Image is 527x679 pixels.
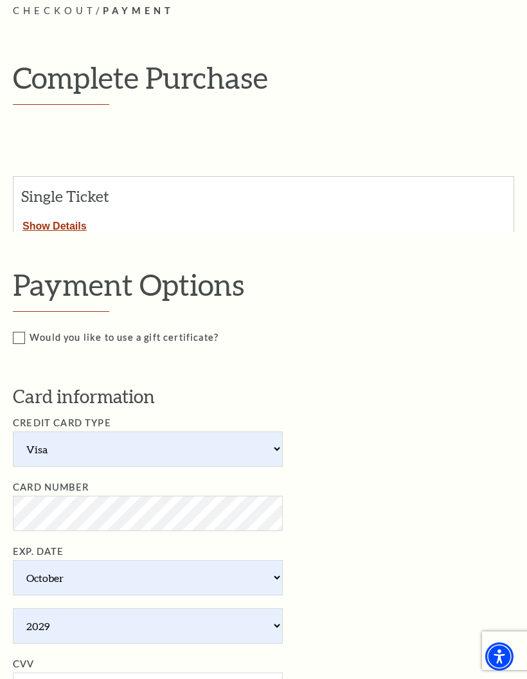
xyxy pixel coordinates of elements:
label: CVV [13,658,35,669]
span: Checkout [13,5,96,16]
h1: Complete Purchase [13,61,514,94]
span: Payment [103,5,174,16]
select: Single select [13,431,283,467]
h2: Single Ticket [21,188,148,204]
div: Accessibility Menu [485,642,514,671]
label: Card Number [13,482,89,493]
select: Exp. Date [13,560,283,595]
label: Credit Card Type [13,417,111,428]
button: Show Details [13,215,96,232]
p: / [13,3,514,19]
label: Exp. Date [13,546,64,557]
select: Exp. Date [13,608,283,644]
